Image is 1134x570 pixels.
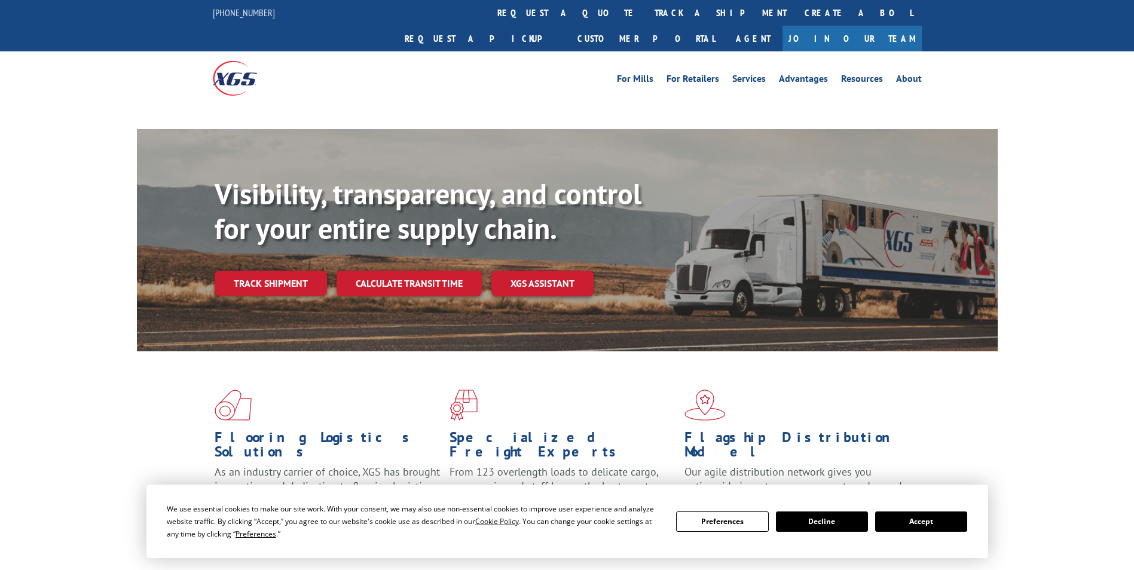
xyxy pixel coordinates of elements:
a: Request a pickup [396,26,568,51]
a: Agent [724,26,783,51]
a: Resources [841,74,883,87]
div: We use essential cookies to make our site work. With your consent, we may also use non-essential ... [167,502,662,540]
img: xgs-icon-flagship-distribution-model-red [684,390,726,421]
h1: Flagship Distribution Model [684,430,910,465]
b: Visibility, transparency, and control for your entire supply chain. [215,175,641,247]
a: For Retailers [667,74,719,87]
button: Preferences [676,511,768,532]
span: Cookie Policy [475,516,519,526]
a: For Mills [617,74,653,87]
span: Preferences [236,529,276,539]
h1: Flooring Logistics Solutions [215,430,441,465]
a: Customer Portal [568,26,724,51]
a: About [896,74,922,87]
a: Track shipment [215,271,327,296]
span: As an industry carrier of choice, XGS has brought innovation and dedication to flooring logistics... [215,465,440,507]
button: Decline [776,511,868,532]
a: Advantages [779,74,828,87]
button: Accept [875,511,967,532]
a: Calculate transit time [337,271,482,296]
a: [PHONE_NUMBER] [213,7,275,19]
a: Services [732,74,766,87]
a: Join Our Team [783,26,922,51]
div: Cookie Consent Prompt [146,485,988,558]
p: From 123 overlength loads to delicate cargo, our experienced staff knows the best way to move you... [450,465,675,518]
h1: Specialized Freight Experts [450,430,675,465]
img: xgs-icon-total-supply-chain-intelligence-red [215,390,252,421]
img: xgs-icon-focused-on-flooring-red [450,390,478,421]
span: Our agile distribution network gives you nationwide inventory management on demand. [684,465,904,493]
a: XGS ASSISTANT [491,271,594,296]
